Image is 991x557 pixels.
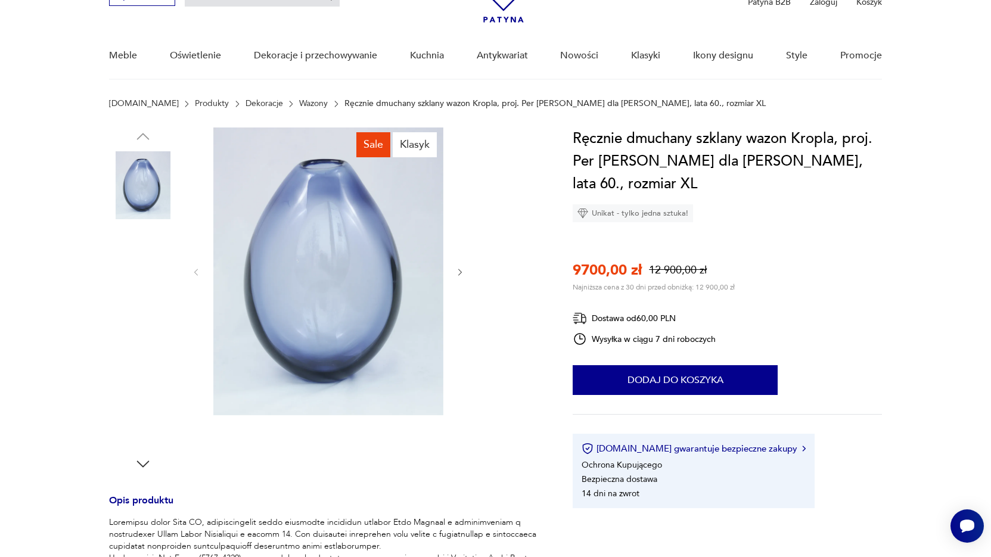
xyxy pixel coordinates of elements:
[560,33,598,79] a: Nowości
[109,151,177,219] img: Zdjęcie produktu Ręcznie dmuchany szklany wazon Kropla, proj. Per Lütken dla Holmegaard, lata 60....
[477,33,528,79] a: Antykwariat
[573,311,587,326] img: Ikona dostawy
[573,260,642,280] p: 9700,00 zł
[802,446,806,452] img: Ikona strzałki w prawo
[693,33,753,79] a: Ikony designu
[109,228,177,295] img: Zdjęcie produktu Ręcznie dmuchany szklany wazon Kropla, proj. Per Lütken dla Holmegaard, lata 60....
[573,282,735,292] p: Najniższa cena z 30 dni przed obniżką: 12 900,00 zł
[109,379,177,447] img: Zdjęcie produktu Ręcznie dmuchany szklany wazon Kropla, proj. Per Lütken dla Holmegaard, lata 60....
[631,33,660,79] a: Klasyki
[254,33,377,79] a: Dekoracje i przechowywanie
[582,474,657,485] li: Bezpieczna dostawa
[573,365,778,395] button: Dodaj do koszyka
[195,99,229,108] a: Produkty
[573,332,716,346] div: Wysyłka w ciągu 7 dni roboczych
[950,509,984,543] iframe: Smartsupp widget button
[582,443,594,455] img: Ikona certyfikatu
[170,33,221,79] a: Oświetlenie
[649,263,707,278] p: 12 900,00 zł
[573,204,693,222] div: Unikat - tylko jedna sztuka!
[582,443,805,455] button: [DOMAIN_NAME] gwarantuje bezpieczne zakupy
[582,488,639,499] li: 14 dni na zwrot
[573,311,716,326] div: Dostawa od 60,00 PLN
[109,303,177,371] img: Zdjęcie produktu Ręcznie dmuchany szklany wazon Kropla, proj. Per Lütken dla Holmegaard, lata 60....
[299,99,328,108] a: Wazony
[582,459,662,471] li: Ochrona Kupującego
[344,99,766,108] p: Ręcznie dmuchany szklany wazon Kropla, proj. Per [PERSON_NAME] dla [PERSON_NAME], lata 60., rozmi...
[410,33,444,79] a: Kuchnia
[356,132,390,157] div: Sale
[109,33,137,79] a: Meble
[109,99,179,108] a: [DOMAIN_NAME]
[393,132,437,157] div: Klasyk
[786,33,807,79] a: Style
[573,127,882,195] h1: Ręcznie dmuchany szklany wazon Kropla, proj. Per [PERSON_NAME] dla [PERSON_NAME], lata 60., rozmi...
[109,497,544,516] h3: Opis produktu
[246,99,283,108] a: Dekoracje
[213,127,443,415] img: Zdjęcie produktu Ręcznie dmuchany szklany wazon Kropla, proj. Per Lütken dla Holmegaard, lata 60....
[577,208,588,219] img: Ikona diamentu
[840,33,882,79] a: Promocje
